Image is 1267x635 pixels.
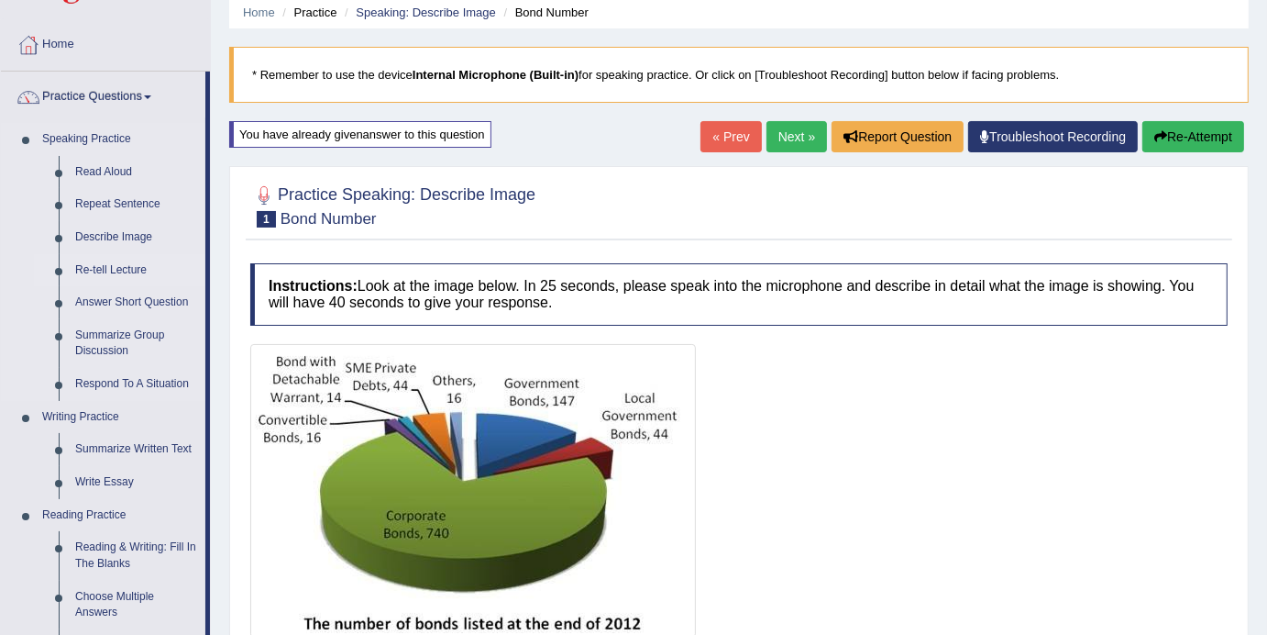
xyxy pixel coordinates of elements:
a: Summarize Group Discussion [67,319,205,368]
li: Practice [278,4,336,21]
a: Reading Practice [34,499,205,532]
li: Bond Number [499,4,588,21]
a: Writing Practice [34,401,205,434]
small: Bond Number [281,210,377,228]
a: Home [1,19,210,65]
h2: Practice Speaking: Describe Image [250,182,535,228]
a: Practice Questions [1,72,205,117]
button: Re-Attempt [1142,121,1244,152]
span: 1 [257,211,276,228]
h4: Look at the image below. In 25 seconds, please speak into the microphone and describe in detail w... [250,263,1228,325]
a: Re-tell Lecture [67,254,205,287]
b: Instructions: [269,278,358,294]
a: Next » [766,121,827,152]
a: Reading & Writing: Fill In The Blanks [67,531,205,580]
a: Choose Multiple Answers [67,581,205,629]
blockquote: * Remember to use the device for speaking practice. Or click on [Troubleshoot Recording] button b... [229,47,1249,103]
a: Troubleshoot Recording [968,121,1138,152]
a: Speaking Practice [34,123,205,156]
a: Respond To A Situation [67,368,205,401]
a: Describe Image [67,221,205,254]
a: Answer Short Question [67,286,205,319]
a: « Prev [700,121,761,152]
button: Report Question [832,121,964,152]
div: You have already given answer to this question [229,121,491,148]
a: Repeat Sentence [67,188,205,221]
a: Speaking: Describe Image [356,6,495,19]
a: Read Aloud [67,156,205,189]
b: Internal Microphone (Built-in) [413,68,578,82]
a: Summarize Written Text [67,433,205,466]
a: Home [243,6,275,19]
a: Write Essay [67,466,205,499]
